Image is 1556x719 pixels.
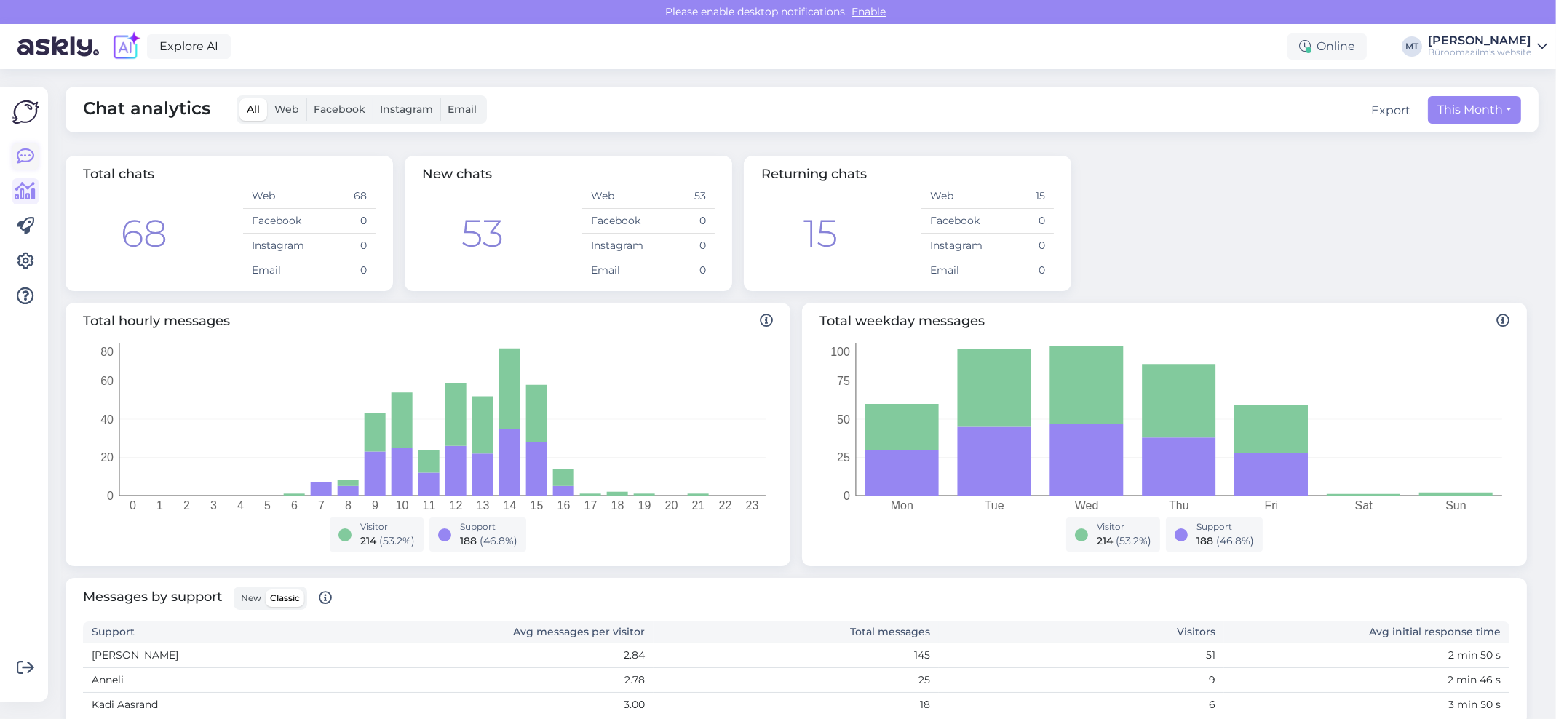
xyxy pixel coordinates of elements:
div: 15 [803,205,838,262]
tspan: Mon [891,499,913,512]
tspan: Sat [1355,499,1373,512]
span: ( 46.8 %) [480,534,517,547]
tspan: 22 [719,499,732,512]
tspan: 12 [450,499,463,512]
span: Returning chats [761,166,867,182]
td: 2.78 [368,668,654,693]
td: Anneli [83,668,368,693]
tspan: 11 [423,499,436,512]
span: 214 [1097,534,1113,547]
td: Instagram [582,234,648,258]
tspan: 80 [100,346,114,358]
td: 3 min 50 s [1224,693,1509,718]
tspan: 20 [100,451,114,464]
span: Messages by support [83,587,332,610]
td: 53 [648,184,715,209]
tspan: 18 [611,499,624,512]
td: Web [921,184,988,209]
div: Visitor [1097,520,1151,533]
td: 0 [309,209,376,234]
th: Avg messages per visitor [368,621,654,643]
tspan: 0 [107,490,114,502]
div: MT [1402,36,1422,57]
tspan: 7 [318,499,325,512]
tspan: 6 [291,499,298,512]
th: Total messages [654,621,939,643]
div: 53 [461,205,504,262]
td: 3.00 [368,693,654,718]
tspan: 16 [557,499,571,512]
td: 0 [309,234,376,258]
span: 214 [360,534,376,547]
td: [PERSON_NAME] [83,643,368,668]
span: Total weekday messages [819,311,1509,331]
tspan: 14 [504,499,517,512]
tspan: 8 [345,499,352,512]
td: 9 [939,668,1224,693]
td: Facebook [921,209,988,234]
tspan: 1 [156,499,163,512]
td: 51 [939,643,1224,668]
span: All [247,103,260,116]
div: Büroomaailm's website [1428,47,1531,58]
tspan: 23 [746,499,759,512]
td: 0 [988,258,1054,283]
tspan: 60 [100,375,114,387]
tspan: 50 [837,413,850,426]
td: Web [243,184,309,209]
tspan: 0 [844,490,850,502]
tspan: 19 [638,499,651,512]
th: Visitors [939,621,1224,643]
span: ( 53.2 %) [379,534,415,547]
img: Askly Logo [12,98,39,126]
button: Export [1371,102,1410,119]
tspan: 3 [210,499,217,512]
tspan: 5 [264,499,271,512]
tspan: 17 [584,499,598,512]
tspan: Sun [1445,499,1466,512]
td: 2 min 50 s [1224,643,1509,668]
td: 0 [309,258,376,283]
span: Web [274,103,299,116]
td: 6 [939,693,1224,718]
td: 15 [988,184,1054,209]
span: New chats [422,166,492,182]
tspan: 15 [531,499,544,512]
td: 68 [309,184,376,209]
th: Support [83,621,368,643]
tspan: 100 [830,346,850,358]
td: 25 [654,668,939,693]
tspan: 0 [130,499,136,512]
span: Facebook [314,103,365,116]
tspan: 2 [183,499,190,512]
td: Instagram [243,234,309,258]
span: 188 [460,534,477,547]
tspan: 75 [837,375,850,387]
tspan: 13 [477,499,490,512]
tspan: Wed [1075,499,1099,512]
span: ( 53.2 %) [1116,534,1151,547]
td: Facebook [243,209,309,234]
tspan: 25 [837,451,850,464]
tspan: 21 [692,499,705,512]
span: Enable [848,5,891,18]
div: Support [1196,520,1254,533]
span: Instagram [380,103,433,116]
tspan: 20 [665,499,678,512]
td: 18 [654,693,939,718]
th: Avg initial response time [1224,621,1509,643]
td: Kadi Aasrand [83,693,368,718]
tspan: 4 [237,499,244,512]
div: [PERSON_NAME] [1428,35,1531,47]
tspan: 40 [100,413,114,426]
td: 0 [648,234,715,258]
tspan: 9 [372,499,378,512]
span: Total hourly messages [83,311,773,331]
tspan: 10 [396,499,409,512]
td: Instagram [921,234,988,258]
td: 145 [654,643,939,668]
img: explore-ai [111,31,141,62]
span: 188 [1196,534,1213,547]
span: Total chats [83,166,154,182]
